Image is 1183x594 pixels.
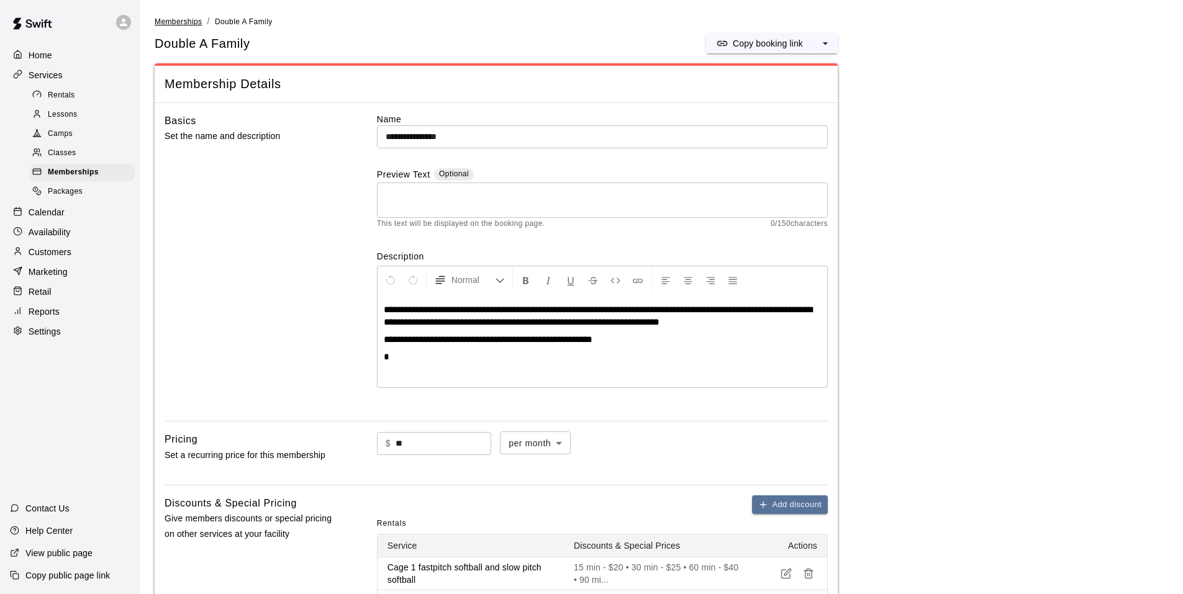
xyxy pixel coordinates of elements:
p: Customers [29,246,71,258]
a: Camps [30,125,140,144]
button: Insert Code [605,269,626,291]
label: Name [377,113,828,125]
button: Redo [402,269,424,291]
p: Copy booking link [733,37,803,50]
li: / [207,15,209,28]
button: Right Align [700,269,721,291]
button: Left Align [655,269,676,291]
p: Services [29,69,63,81]
button: Insert Link [627,269,648,291]
span: Memberships [155,17,202,26]
span: Double A Family [155,35,250,52]
span: Classes [48,147,76,160]
span: 0 / 150 characters [771,218,828,230]
button: Undo [380,269,401,291]
p: Retail [29,286,52,298]
span: Camps [48,128,73,140]
a: Classes [30,144,140,163]
span: Packages [48,186,83,198]
span: Normal [451,274,495,286]
span: Lessons [48,109,78,121]
nav: breadcrumb [155,15,1168,29]
div: per month [500,431,571,454]
button: Center Align [678,269,699,291]
button: Format Underline [560,269,581,291]
span: Memberships [48,166,99,179]
label: Preview Text [377,168,430,182]
span: Rentals [48,89,75,102]
span: Membership Details [165,76,828,92]
label: Description [377,250,828,263]
a: Availability [10,223,130,241]
div: Rentals [30,87,135,104]
p: View public page [25,547,93,559]
p: Help Center [25,524,73,537]
a: Lessons [30,105,140,124]
div: Lessons [30,106,135,124]
p: Home [29,49,52,61]
button: select merge strategy [813,34,838,53]
p: Settings [29,325,61,338]
p: Copy public page link [25,569,110,582]
th: Actions [753,534,827,557]
th: Discounts & Special Prices [564,534,753,557]
a: Memberships [30,163,140,182]
p: Set the name and description [165,128,337,144]
p: Reports [29,305,60,318]
a: Rentals [30,86,140,105]
a: Customers [10,243,130,261]
p: $ [386,437,391,450]
a: Calendar [10,203,130,222]
th: Service [378,534,564,557]
button: Format Strikethrough [582,269,604,291]
button: Justify Align [722,269,743,291]
div: Camps [30,125,135,143]
a: Home [10,46,130,65]
span: Rentals [377,514,407,534]
a: Settings [10,322,130,341]
button: Copy booking link [706,34,813,53]
h6: Basics [165,113,196,129]
span: Optional [439,169,469,178]
a: Reports [10,302,130,321]
p: Cage 1 fastpitch softball and slow pitch softball [388,561,554,586]
p: Marketing [29,266,68,278]
button: Add discount [752,495,828,515]
a: Packages [30,182,140,202]
div: Memberships [30,164,135,181]
a: Services [10,66,130,84]
div: split button [706,34,838,53]
p: Contact Us [25,502,70,515]
button: Formatting Options [429,269,510,291]
div: Classes [30,145,135,162]
p: Calendar [29,206,65,218]
h6: Pricing [165,431,197,448]
h6: Discounts & Special Pricing [165,495,297,511]
p: 15 min - $20 • 30 min - $25 • 60 min - $40 • 90 mi... [574,561,743,586]
a: Memberships [155,16,202,26]
span: This text will be displayed on the booking page. [377,218,545,230]
div: Packages [30,183,135,200]
span: Double A Family [215,17,273,26]
button: Format Italics [538,269,559,291]
a: Marketing [10,263,130,281]
button: Format Bold [515,269,537,291]
p: Set a recurring price for this membership [165,448,337,463]
p: Availability [29,226,71,238]
a: Retail [10,282,130,301]
p: Give members discounts or special pricing on other services at your facility [165,511,337,542]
